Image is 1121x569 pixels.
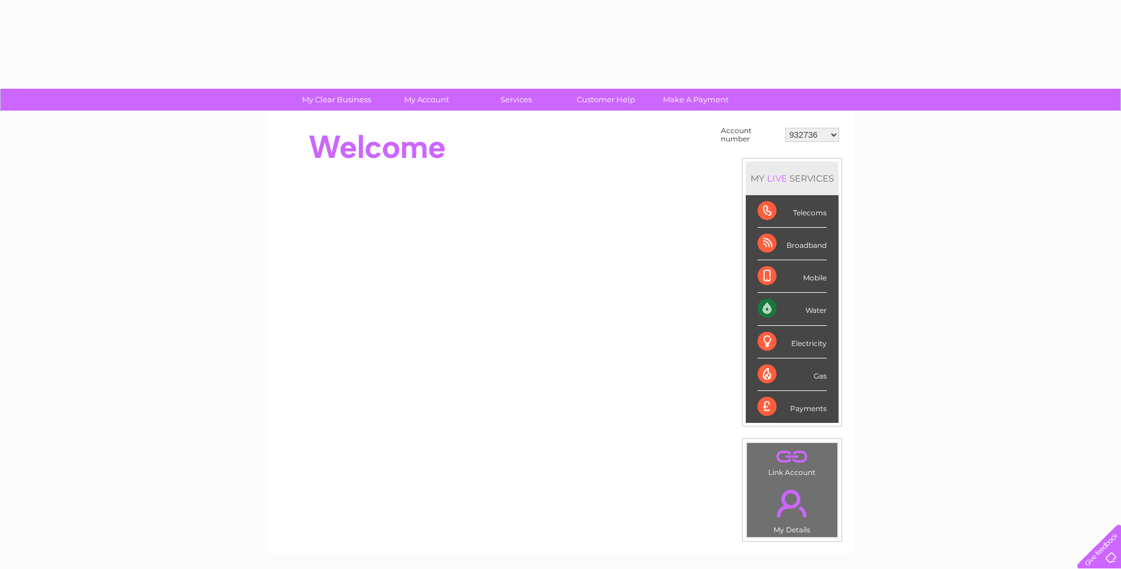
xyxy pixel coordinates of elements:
td: Account number [718,124,782,146]
a: Customer Help [557,89,655,111]
a: My Account [378,89,475,111]
div: Gas [758,358,827,391]
div: Electricity [758,326,827,358]
td: My Details [746,480,838,538]
td: Link Account [746,442,838,480]
a: Services [467,89,565,111]
div: Mobile [758,260,827,293]
a: . [750,446,834,467]
div: Broadband [758,228,827,260]
div: MY SERVICES [746,161,839,195]
div: Payments [758,391,827,423]
div: Water [758,293,827,325]
div: LIVE [765,173,789,184]
a: My Clear Business [288,89,385,111]
div: Telecoms [758,195,827,228]
a: . [750,483,834,524]
a: Make A Payment [647,89,745,111]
